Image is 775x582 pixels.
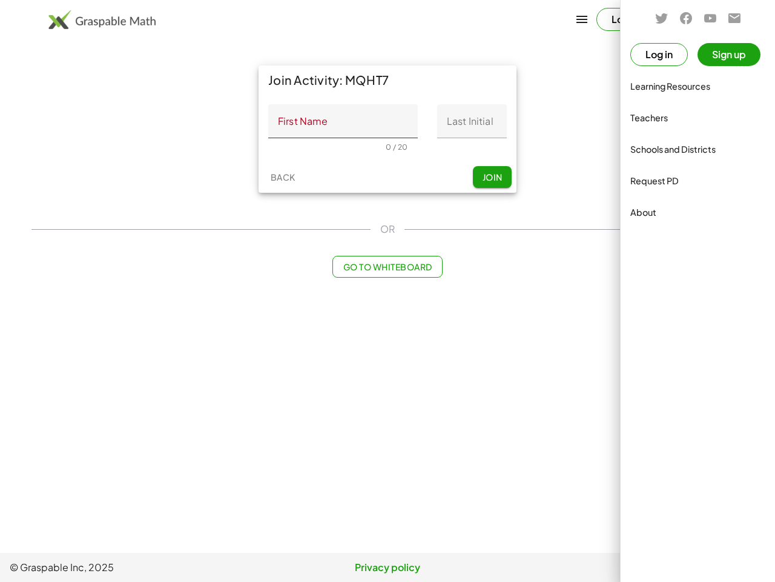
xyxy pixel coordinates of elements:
div: Schools and Districts [630,142,765,156]
a: Learning Resources [625,72,770,101]
div: Teachers [630,110,765,125]
button: Log in [630,43,688,66]
div: Request PD [630,173,765,188]
div: Learning Resources [630,79,765,93]
button: Sign up [697,43,760,66]
div: About [630,205,765,219]
a: About [625,198,770,227]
